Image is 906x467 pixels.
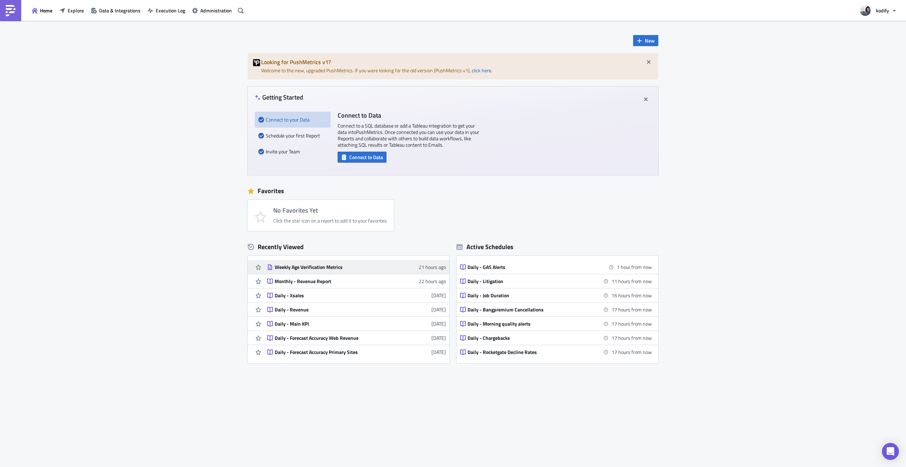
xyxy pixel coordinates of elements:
h4: No Favorites Yet [273,207,387,214]
div: Daily - Bangpremium Cancellations [468,306,591,313]
time: 2025-10-10 17:00 [617,263,652,271]
time: 2025-07-03T12:39:11Z [431,334,446,342]
button: Home [28,5,56,16]
time: 2025-10-11 08:50 [612,334,652,342]
a: Connect to Data [338,153,386,160]
time: 2025-10-09T16:01:17Z [419,277,446,285]
span: Connect to Data [349,153,383,161]
time: 2025-09-30T07:20:52Z [431,320,446,327]
div: Daily - Chargebacks [468,335,591,341]
span: Home [40,7,52,14]
img: PushMetrics [5,5,16,16]
h4: Getting Started [255,94,303,101]
time: 2025-09-30T07:21:18Z [431,292,446,299]
div: Daily - GAS Alerts [468,264,591,270]
a: Daily - Rocketgate Decline Rates17 hours from now [460,345,652,359]
div: Invite your Team [258,144,327,159]
a: Daily - Chargebacks17 hours from now [460,331,652,345]
time: 2025-10-11 08:30 [612,306,652,313]
a: Daily - Main KPI[DATE] [267,317,446,331]
time: 2025-10-11 08:00 [612,292,652,299]
div: Daily - Rocketgate Decline Rates [468,349,591,355]
button: New [633,35,658,46]
span: kodify [876,7,889,14]
a: Daily - Morning quality alerts17 hours from now [460,317,652,331]
div: Monthly - Revenue Report [275,278,398,285]
div: Active Schedules [457,243,514,251]
a: Daily - GAS Alerts1 hour from now [460,260,652,274]
span: Execution Log [156,7,185,14]
span: Administration [200,7,232,14]
time: 2025-07-03T12:38:16Z [431,348,446,356]
div: Daily - Forecast Accuracy Web Revenue [275,335,398,341]
img: Avatar [859,5,871,17]
div: Daily - Main KPI [275,321,398,327]
button: Explore [56,5,87,16]
button: Execution Log [144,5,189,16]
div: Daily - Revenue [275,306,398,313]
div: Daily - Xsales [275,292,398,299]
div: Weekly Age Verification Metrics [275,264,398,270]
time: 2025-10-09T16:30:10Z [419,263,446,271]
a: Daily - Revenue[DATE] [267,303,446,316]
a: Monthly - Revenue Report22 hours ago [267,274,446,288]
a: Daily - Xsales[DATE] [267,288,446,302]
a: Daily - Job Duration16 hours from now [460,288,652,302]
span: Explore [68,7,84,14]
time: 2025-10-11 02:15 [612,277,652,285]
time: 2025-10-11 08:45 [612,320,652,327]
div: Schedule your first Report [258,128,327,144]
button: Connect to Data [338,152,386,163]
button: kodify [856,3,901,18]
a: Daily - Forecast Accuracy Web Revenue[DATE] [267,331,446,345]
div: Daily - Morning quality alerts [468,321,591,327]
time: 2025-09-30T07:21:07Z [431,306,446,313]
a: Weekly Age Verification Metrics21 hours ago [267,260,446,274]
div: Daily - Litigation [468,278,591,285]
div: Recently Viewed [248,242,449,252]
a: Daily - Forecast Accuracy Primary Sites[DATE] [267,345,446,359]
div: Favorites [248,186,658,196]
span: Data & Integrations [99,7,141,14]
button: Administration [189,5,235,16]
div: Daily - Job Duration [468,292,591,299]
div: Daily - Forecast Accuracy Primary Sites [275,349,398,355]
a: click here [472,67,491,74]
div: Open Intercom Messenger [882,443,899,460]
button: Data & Integrations [87,5,144,16]
div: Connect to your Data [258,112,327,128]
a: Daily - Bangpremium Cancellations17 hours from now [460,303,652,316]
span: New [645,37,655,44]
h4: Connect to Data [338,112,479,119]
p: Connect to a SQL database or add a Tableau integration to get your data into PushMetrics . Once c... [338,123,479,148]
div: Click the star icon on a report to add it to your favorites [273,218,387,224]
div: Welcome to the new, upgraded PushMetrics. If you were looking for the old version (PushMetrics v1... [248,53,658,79]
h5: Looking for PushMetrics v1? [261,59,653,65]
time: 2025-10-11 08:50 [612,348,652,356]
a: Daily - Litigation11 hours from now [460,274,652,288]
